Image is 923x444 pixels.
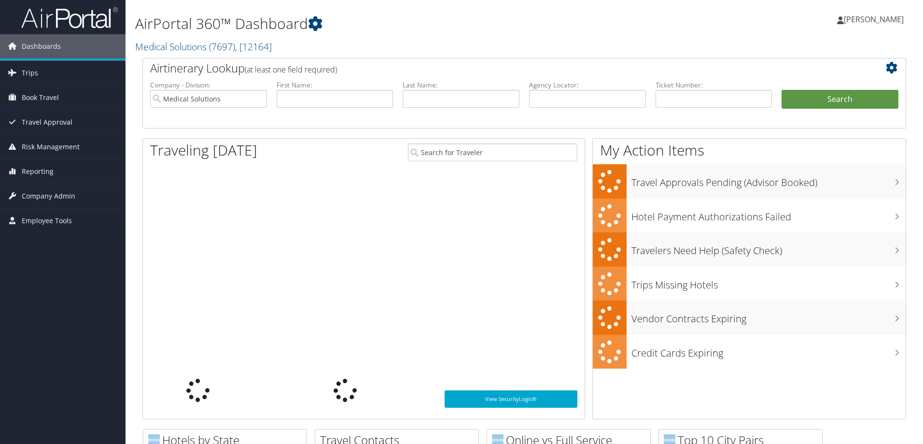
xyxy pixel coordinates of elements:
h1: Traveling [DATE] [150,140,257,160]
a: Medical Solutions [135,40,272,53]
input: Search for Traveler [408,143,577,161]
span: Risk Management [22,135,80,159]
span: ( 7697 ) [209,40,235,53]
a: View SecurityLogic® [445,390,577,408]
h1: AirPortal 360™ Dashboard [135,14,654,34]
img: airportal-logo.png [21,6,118,29]
label: Company - Division: [150,80,267,90]
span: Trips [22,61,38,85]
span: Employee Tools [22,209,72,233]
label: First Name: [277,80,393,90]
a: Travel Approvals Pending (Advisor Booked) [593,164,906,199]
h3: Credit Cards Expiring [631,342,906,360]
h1: My Action Items [593,140,906,160]
h3: Travelers Need Help (Safety Check) [631,239,906,258]
span: (at least one field required) [245,64,337,75]
span: Company Admin [22,184,75,208]
h3: Vendor Contracts Expiring [631,307,906,326]
h3: Hotel Payment Authorizations Failed [631,205,906,224]
span: Book Travel [22,86,59,110]
label: Last Name: [403,80,519,90]
h3: Trips Missing Hotels [631,273,906,292]
span: Reporting [22,159,54,184]
a: Travelers Need Help (Safety Check) [593,232,906,267]
span: Dashboards [22,34,61,58]
h2: Airtinerary Lookup [150,60,835,76]
label: Agency Locator: [529,80,646,90]
a: Vendor Contracts Expiring [593,301,906,335]
a: [PERSON_NAME] [837,5,913,34]
span: [PERSON_NAME] [844,14,904,25]
a: Credit Cards Expiring [593,335,906,369]
label: Ticket Number: [656,80,772,90]
span: Travel Approval [22,110,72,134]
h3: Travel Approvals Pending (Advisor Booked) [631,171,906,189]
button: Search [782,90,898,109]
a: Hotel Payment Authorizations Failed [593,199,906,233]
a: Trips Missing Hotels [593,267,906,301]
span: , [ 12164 ] [235,40,272,53]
